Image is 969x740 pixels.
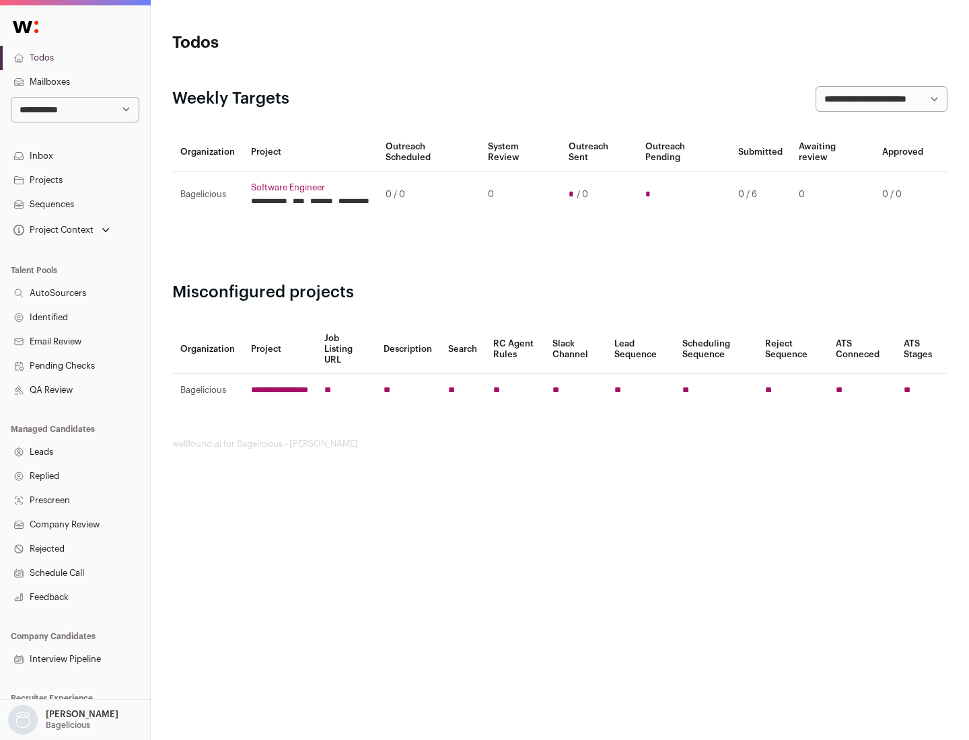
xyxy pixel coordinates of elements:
button: Open dropdown [11,221,112,239]
th: Approved [874,133,931,172]
td: 0 [480,172,560,218]
td: Bagelicious [172,172,243,218]
th: Outreach Scheduled [378,133,480,172]
th: Description [375,325,440,374]
th: System Review [480,133,560,172]
p: Bagelicious [46,720,90,731]
h1: Todos [172,32,431,54]
th: Lead Sequence [606,325,674,374]
th: Organization [172,133,243,172]
th: Project [243,325,316,374]
th: RC Agent Rules [485,325,544,374]
th: Awaiting review [791,133,874,172]
th: Job Listing URL [316,325,375,374]
th: Outreach Sent [561,133,638,172]
span: / 0 [577,189,588,200]
img: Wellfound [5,13,46,40]
a: Software Engineer [251,182,369,193]
td: 0 / 0 [378,172,480,218]
th: Organization [172,325,243,374]
th: Scheduling Sequence [674,325,757,374]
div: Project Context [11,225,94,235]
th: Project [243,133,378,172]
td: 0 / 6 [730,172,791,218]
th: ATS Conneced [828,325,895,374]
th: Search [440,325,485,374]
footer: wellfound:ai for Bagelicious - [PERSON_NAME] [172,439,947,449]
td: Bagelicious [172,374,243,407]
td: 0 [791,172,874,218]
th: Slack Channel [544,325,606,374]
th: Outreach Pending [637,133,729,172]
p: [PERSON_NAME] [46,709,118,720]
th: Reject Sequence [757,325,828,374]
h2: Misconfigured projects [172,282,947,303]
th: Submitted [730,133,791,172]
button: Open dropdown [5,705,121,735]
h2: Weekly Targets [172,88,289,110]
th: ATS Stages [896,325,947,374]
img: nopic.png [8,705,38,735]
td: 0 / 0 [874,172,931,218]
